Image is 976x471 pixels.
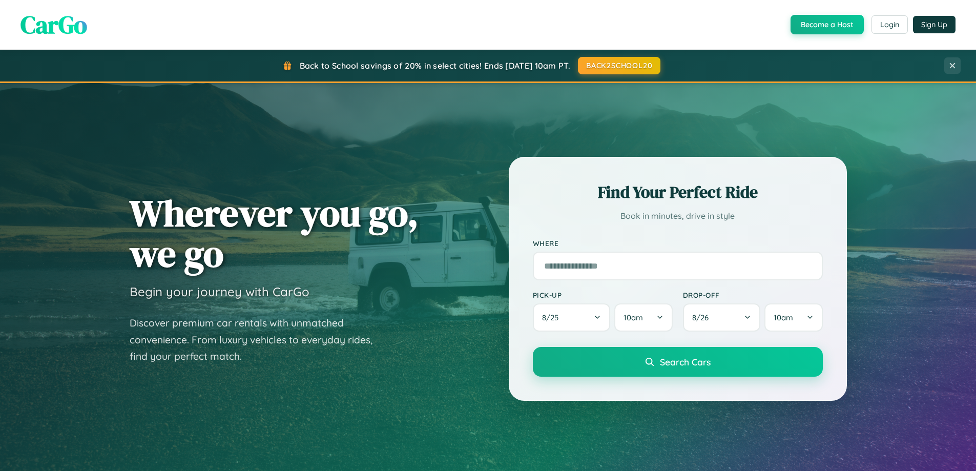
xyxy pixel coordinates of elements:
span: 8 / 26 [692,313,714,322]
button: 10am [764,303,822,332]
span: 10am [624,313,643,322]
button: 8/26 [683,303,761,332]
h3: Begin your journey with CarGo [130,284,309,299]
p: Discover premium car rentals with unmatched convenience. From luxury vehicles to everyday rides, ... [130,315,386,365]
span: 10am [774,313,793,322]
label: Pick-up [533,291,673,299]
label: Where [533,239,823,248]
button: 8/25 [533,303,611,332]
button: Search Cars [533,347,823,377]
h1: Wherever you go, we go [130,193,419,274]
h2: Find Your Perfect Ride [533,181,823,203]
button: Login [871,15,908,34]
button: BACK2SCHOOL20 [578,57,660,74]
label: Drop-off [683,291,823,299]
span: 8 / 25 [542,313,564,322]
span: Back to School savings of 20% in select cities! Ends [DATE] 10am PT. [300,60,570,71]
button: 10am [614,303,672,332]
button: Become a Host [791,15,864,34]
span: CarGo [20,8,87,42]
button: Sign Up [913,16,956,33]
p: Book in minutes, drive in style [533,209,823,223]
span: Search Cars [660,356,711,367]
